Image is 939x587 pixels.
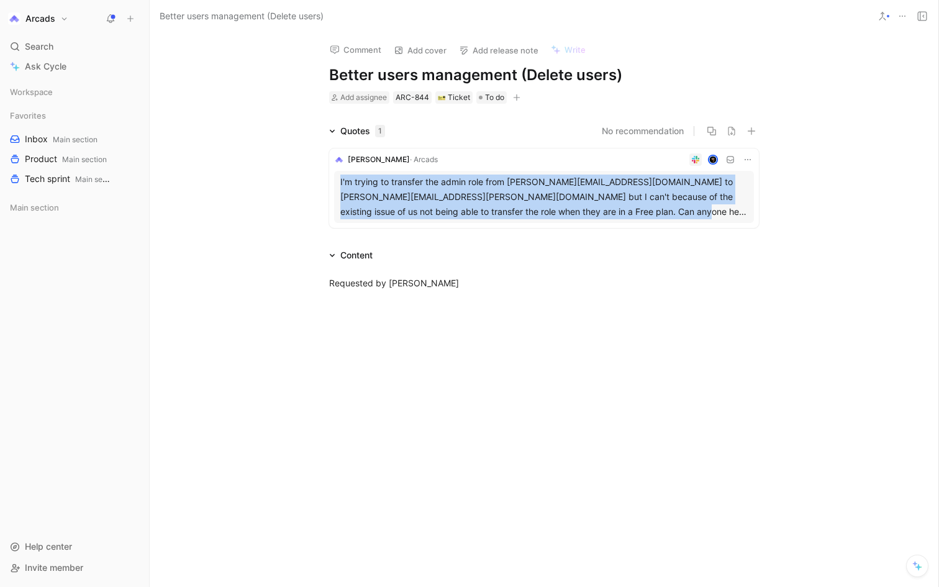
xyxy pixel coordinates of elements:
[329,276,759,289] div: Requested by [PERSON_NAME]
[10,86,53,98] span: Workspace
[324,124,390,139] div: Quotes1
[565,44,586,55] span: Write
[453,42,544,59] button: Add release note
[324,41,387,58] button: Comment
[10,201,59,214] span: Main section
[5,10,71,27] button: ArcadsArcads
[75,175,120,184] span: Main section
[5,83,144,101] div: Workspace
[5,106,144,125] div: Favorites
[25,562,83,573] span: Invite member
[340,175,748,219] div: I'm trying to transfer the admin role from [PERSON_NAME][EMAIL_ADDRESS][DOMAIN_NAME] to [PERSON_N...
[438,94,445,101] img: 🎫
[5,198,144,221] div: Main section
[348,155,410,164] span: [PERSON_NAME]
[25,153,107,166] span: Product
[340,124,385,139] div: Quotes
[25,173,114,186] span: Tech sprint
[5,198,144,217] div: Main section
[375,125,385,137] div: 1
[5,37,144,56] div: Search
[5,558,144,577] div: Invite member
[5,130,144,148] a: InboxMain section
[10,109,46,122] span: Favorites
[8,12,20,25] img: Arcads
[340,248,373,263] div: Content
[329,65,759,85] h1: Better users management (Delete users)
[334,155,344,165] img: logo
[5,57,144,76] a: Ask Cycle
[25,541,72,552] span: Help center
[709,156,717,164] img: avatar
[438,91,470,104] div: Ticket
[340,93,387,102] span: Add assignee
[5,537,144,556] div: Help center
[25,39,53,54] span: Search
[476,91,507,104] div: To do
[545,41,591,58] button: Write
[435,91,473,104] div: 🎫Ticket
[160,9,324,24] span: Better users management (Delete users)
[25,13,55,24] h1: Arcads
[410,155,438,164] span: · Arcads
[62,155,107,164] span: Main section
[602,124,684,139] button: No recommendation
[388,42,452,59] button: Add cover
[53,135,98,144] span: Main section
[5,170,144,188] a: Tech sprintMain section
[485,91,504,104] span: To do
[5,150,144,168] a: ProductMain section
[25,59,66,74] span: Ask Cycle
[396,91,429,104] div: ARC-844
[25,133,98,146] span: Inbox
[324,248,378,263] div: Content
